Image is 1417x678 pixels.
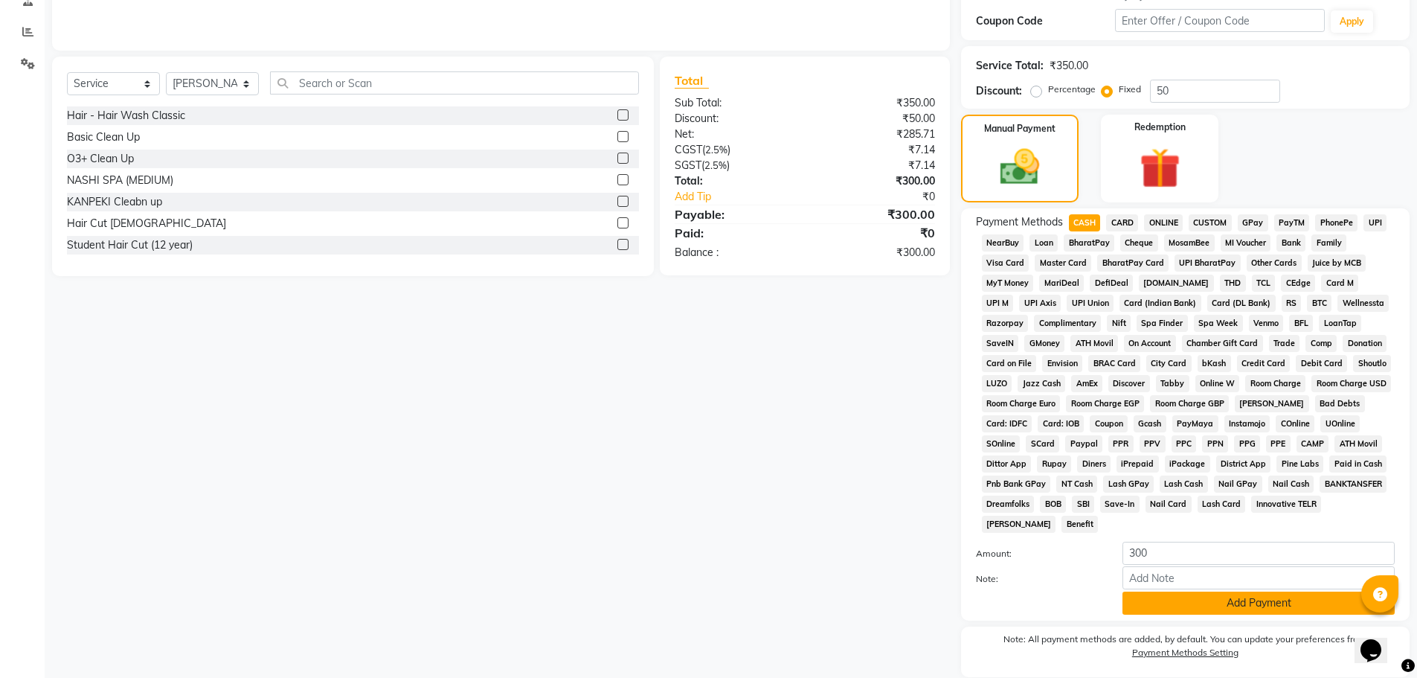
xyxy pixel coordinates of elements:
span: iPrepaid [1116,455,1159,473]
span: DefiDeal [1090,275,1133,292]
span: [PERSON_NAME] [1235,395,1309,412]
span: NT Cash [1056,476,1097,493]
span: Venmo [1249,315,1284,332]
span: BRAC Card [1088,355,1140,372]
span: Nift [1107,315,1131,332]
div: Student Hair Cut (12 year) [67,237,193,253]
span: BFL [1289,315,1313,332]
span: Lash GPay [1103,476,1154,493]
div: ₹0 [805,224,946,242]
span: Chamber Gift Card [1182,335,1263,352]
span: [DOMAIN_NAME] [1139,275,1214,292]
span: Spa Week [1194,315,1243,332]
label: Fixed [1119,83,1141,96]
span: [PERSON_NAME] [982,516,1056,533]
span: SBI [1072,496,1094,513]
span: Room Charge GBP [1150,395,1229,412]
span: Room Charge Euro [982,395,1061,412]
span: Envision [1042,355,1082,372]
span: Nail Cash [1268,476,1314,493]
div: ₹50.00 [805,111,946,127]
span: Innovative TELR [1251,496,1321,513]
div: ₹0 [829,189,946,205]
span: Save-In [1100,496,1140,513]
span: CAMP [1296,435,1329,452]
span: Dreamfolks [982,496,1035,513]
div: ₹300.00 [805,205,946,223]
span: Nail Card [1146,496,1192,513]
span: Lash Card [1198,496,1246,513]
span: GMoney [1024,335,1064,352]
button: Apply [1331,10,1373,33]
div: ₹7.14 [805,142,946,158]
span: Bank [1276,234,1305,252]
span: Bad Debts [1315,395,1365,412]
span: Razorpay [982,315,1029,332]
span: Complimentary [1034,315,1101,332]
span: PPC [1172,435,1197,452]
span: Pnb Bank GPay [982,476,1051,493]
span: Debit Card [1296,355,1347,372]
input: Enter Offer / Coupon Code [1115,9,1325,32]
span: BTC [1307,295,1331,312]
span: MyT Money [982,275,1034,292]
span: CEdge [1281,275,1315,292]
span: ONLINE [1144,214,1183,231]
span: Card (Indian Bank) [1119,295,1201,312]
span: UPI BharatPay [1175,255,1241,272]
button: Add Payment [1122,592,1395,615]
div: ₹350.00 [1050,58,1088,74]
span: Card M [1321,275,1358,292]
span: Donation [1343,335,1387,352]
span: Shoutlo [1353,355,1391,372]
div: Paid: [663,224,805,242]
label: Note: All payment methods are added, by default. You can update your preferences from [976,633,1395,665]
div: NASHI SPA (MEDIUM) [67,173,173,188]
label: Note: [965,572,1112,586]
span: TCL [1252,275,1276,292]
div: Total: [663,173,805,189]
span: City Card [1146,355,1192,372]
span: Paid in Cash [1329,455,1387,473]
span: Nail GPay [1214,476,1262,493]
span: CGST [675,143,702,156]
span: Online W [1195,375,1240,392]
div: Balance : [663,245,805,260]
span: SOnline [982,435,1021,452]
div: Hair Cut [DEMOGRAPHIC_DATA] [67,216,226,231]
input: Search or Scan [270,71,639,95]
div: ( ) [663,158,805,173]
span: Spa Finder [1137,315,1188,332]
div: ₹300.00 [805,173,946,189]
div: Discount: [976,83,1022,99]
span: Instamojo [1224,415,1270,432]
div: Hair - Hair Wash Classic [67,108,185,124]
div: ( ) [663,142,805,158]
span: PPV [1140,435,1166,452]
span: SGST [675,159,701,172]
span: Rupay [1037,455,1071,473]
span: Family [1311,234,1346,252]
div: Net: [663,127,805,142]
span: ATH Movil [1334,435,1382,452]
span: BANKTANSFER [1320,476,1387,493]
span: PhonePe [1315,214,1357,231]
label: Redemption [1134,121,1186,134]
span: Room Charge EGP [1066,395,1144,412]
div: Coupon Code [976,13,1116,29]
iframe: chat widget [1355,618,1402,663]
span: Card: IOB [1038,415,1084,432]
span: UPI Axis [1019,295,1061,312]
div: Basic Clean Up [67,129,140,145]
span: CUSTOM [1189,214,1232,231]
span: PayTM [1274,214,1310,231]
span: GPay [1238,214,1268,231]
span: Discover [1108,375,1150,392]
span: UPI Union [1067,295,1114,312]
span: iPackage [1165,455,1210,473]
span: Other Cards [1247,255,1302,272]
span: Jazz Cash [1018,375,1065,392]
span: LUZO [982,375,1012,392]
span: Card (DL Bank) [1207,295,1276,312]
span: Comp [1305,335,1337,352]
